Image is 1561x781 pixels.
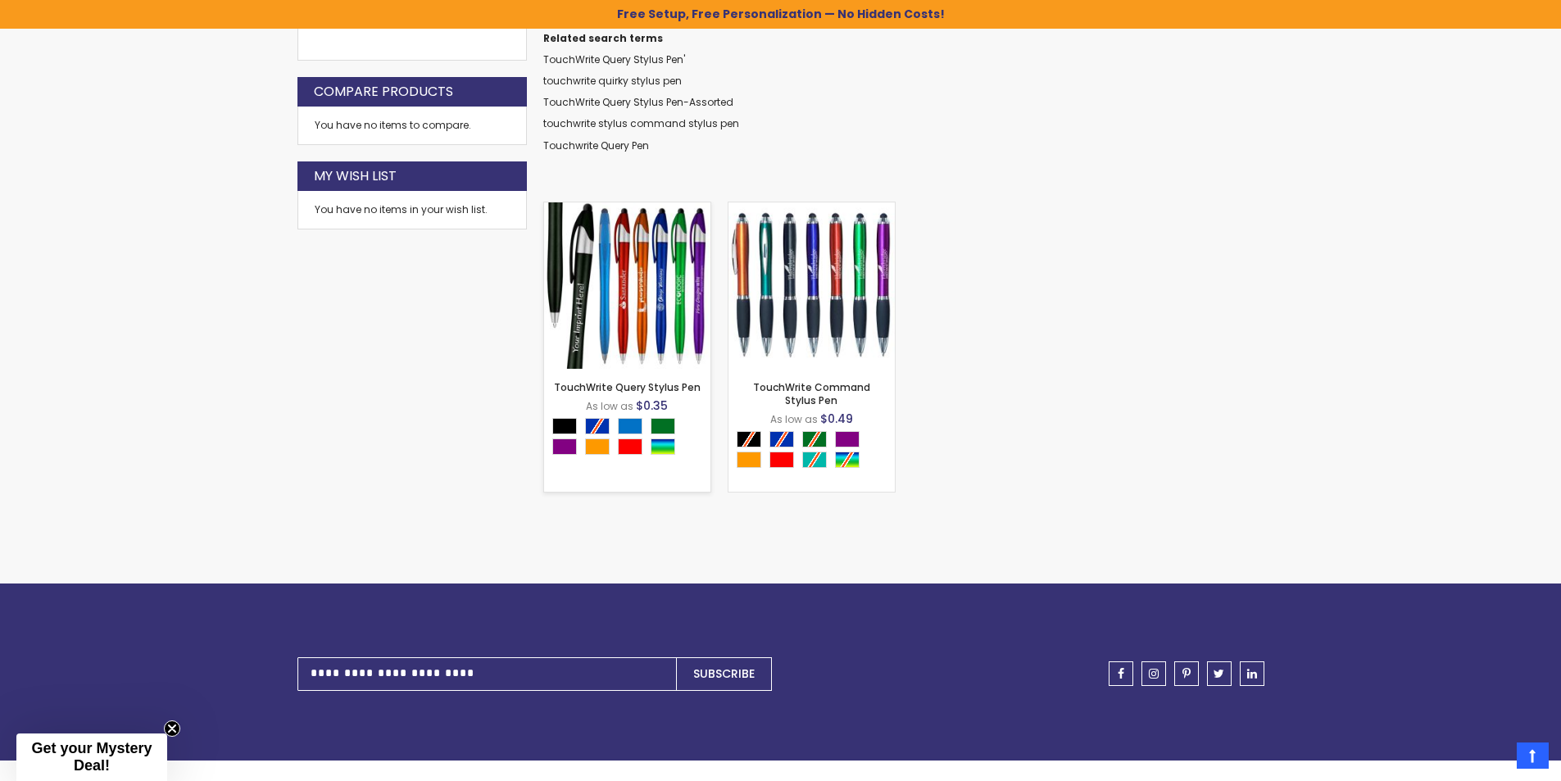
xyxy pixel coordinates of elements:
div: Black [552,418,577,434]
div: Select A Color [737,431,895,472]
a: facebook [1109,661,1133,686]
a: Touchwrite Query Pen [543,138,649,152]
div: You have no items to compare. [297,107,527,145]
button: Subscribe [676,657,772,691]
span: facebook [1118,668,1124,679]
div: Select A Color [552,418,710,459]
a: pinterest [1174,661,1199,686]
div: Blue Light [618,418,642,434]
div: You have no items in your wish list. [315,203,510,216]
span: As low as [586,399,633,413]
span: twitter [1214,668,1224,679]
a: TouchWrite Query Stylus Pen-Assorted [543,95,733,109]
div: Green [651,418,675,434]
span: linkedin [1247,668,1257,679]
a: TouchWrite Query Stylus Pen' [543,52,685,66]
div: Red [769,452,794,468]
span: Subscribe [693,665,755,682]
a: linkedin [1240,661,1264,686]
a: TouchWrite Query Stylus Pen [544,202,710,216]
strong: My Wish List [314,167,397,185]
span: instagram [1149,668,1159,679]
strong: Compare Products [314,83,453,101]
a: touchwrite stylus command stylus pen [543,116,739,130]
img: TouchWrite Query Stylus Pen [544,202,710,369]
a: TouchWrite Command Stylus Pen [753,380,870,407]
div: Get your Mystery Deal!Close teaser [16,733,167,781]
dt: Related search terms [543,32,1264,45]
iframe: Google Customer Reviews [1426,737,1561,781]
a: TouchWrite Query Stylus Pen [554,380,701,394]
div: Assorted [651,438,675,455]
img: TouchWrite Command Stylus Pen [728,202,895,369]
div: Orange [737,452,761,468]
span: $0.35 [636,397,668,414]
span: $0.49 [820,411,853,427]
div: Orange [585,438,610,455]
span: As low as [770,412,818,426]
div: Red [618,438,642,455]
a: instagram [1141,661,1166,686]
button: Close teaser [164,720,180,737]
a: touchwrite quirky stylus pen [543,74,682,88]
span: Get your Mystery Deal! [31,740,152,774]
a: twitter [1207,661,1232,686]
div: Purple [835,431,860,447]
a: TouchWrite Command Stylus Pen [728,202,895,216]
div: Purple [552,438,577,455]
span: pinterest [1182,668,1191,679]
